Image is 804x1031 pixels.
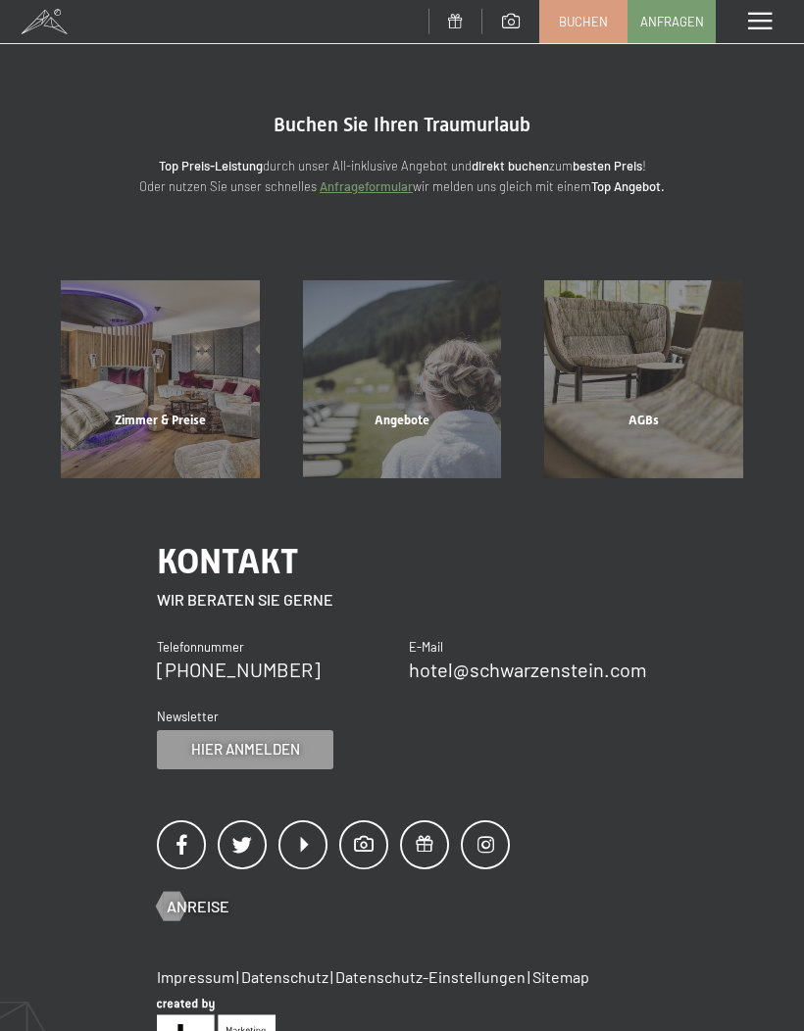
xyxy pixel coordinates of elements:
[157,639,244,655] span: Telefonnummer
[640,13,704,30] span: Anfragen
[157,967,234,986] a: Impressum
[157,658,321,681] a: [PHONE_NUMBER]
[115,413,206,427] span: Zimmer & Preise
[236,967,239,986] span: |
[281,280,524,479] a: Buchung Angebote
[409,658,647,681] a: hotel@schwarzenstein.com
[559,13,608,30] span: Buchen
[330,967,333,986] span: |
[628,1,715,42] a: Anfragen
[573,158,642,173] strong: besten Preis
[409,639,443,655] span: E-Mail
[157,709,219,724] span: Newsletter
[78,156,726,197] p: durch unser All-inklusive Angebot und zum ! Oder nutzen Sie unser schnelles wir melden uns gleich...
[528,967,530,986] span: |
[320,178,413,194] a: Anfrageformular
[274,113,530,136] span: Buchen Sie Ihren Traumurlaub
[191,739,300,760] span: Hier anmelden
[335,967,526,986] a: Datenschutz-Einstellungen
[591,178,665,194] strong: Top Angebot.
[39,280,281,479] a: Buchung Zimmer & Preise
[167,896,229,917] span: Anreise
[157,541,298,581] span: Kontakt
[540,1,627,42] a: Buchen
[472,158,549,173] strong: direkt buchen
[159,158,263,173] strong: Top Preis-Leistung
[157,590,333,609] span: Wir beraten Sie gerne
[523,280,765,479] a: Buchung AGBs
[532,967,589,986] a: Sitemap
[628,413,659,427] span: AGBs
[375,413,429,427] span: Angebote
[241,967,328,986] a: Datenschutz
[157,896,229,917] a: Anreise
